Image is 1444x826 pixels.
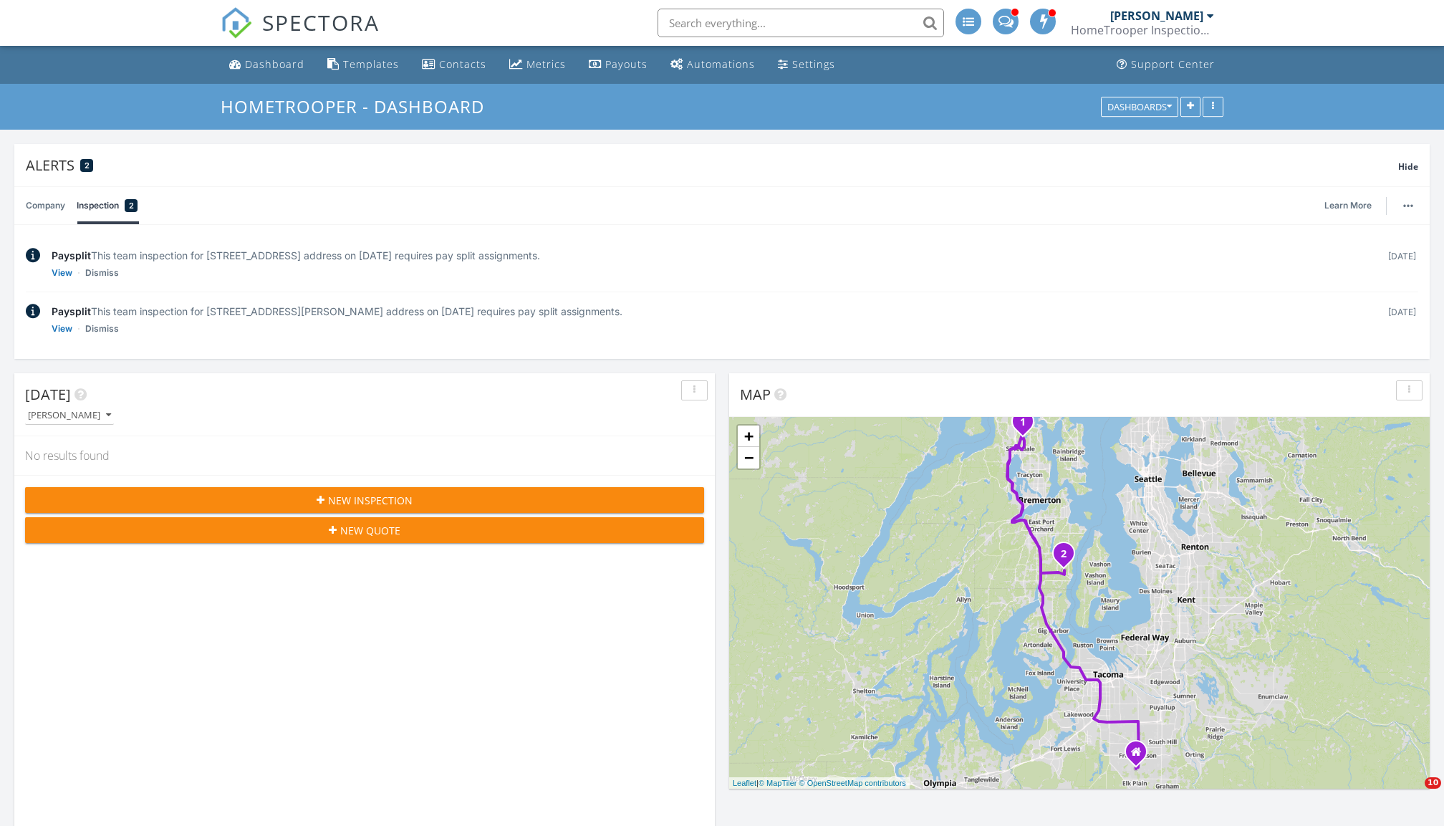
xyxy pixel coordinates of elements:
img: ellipsis-632cfdd7c38ec3a7d453.svg [1403,204,1413,207]
span: SPECTORA [262,7,380,37]
button: [PERSON_NAME] [25,406,114,426]
i: 1 [1020,418,1026,428]
iframe: Intercom live chat [1395,777,1430,812]
span: Hide [1398,160,1418,173]
span: [DATE] [25,385,71,404]
a: Dismiss [85,322,119,336]
div: [DATE] [1386,304,1418,336]
div: This team inspection for [STREET_ADDRESS] address on [DATE] requires pay split assignments. [52,248,1375,263]
i: 2 [1061,549,1067,560]
div: Support Center [1131,57,1215,71]
button: New Inspection [25,487,704,513]
button: Dashboards [1101,97,1178,117]
div: Automations [687,57,755,71]
div: 12674 Plateau Cir NW, Silverdale, WA 98383 [1023,421,1031,430]
div: Metrics [526,57,566,71]
div: Alerts [26,155,1398,175]
span: 2 [129,198,134,213]
a: Templates [322,52,405,78]
a: View [52,266,72,280]
span: Paysplit [52,249,91,261]
img: The Best Home Inspection Software - Spectora [221,7,252,39]
span: 10 [1425,777,1441,789]
span: New Quote [340,523,400,538]
span: 2 [85,160,90,171]
a: Dismiss [85,266,119,280]
a: Zoom out [738,447,759,469]
div: Dashboard [245,57,304,71]
div: This team inspection for [STREET_ADDRESS][PERSON_NAME] address on [DATE] requires pay split assig... [52,304,1375,319]
input: Search everything... [658,9,944,37]
div: [PERSON_NAME] [1110,9,1203,23]
a: SPECTORA [221,19,380,49]
a: Learn More [1324,198,1380,213]
span: Paysplit [52,305,91,317]
a: Settings [772,52,841,78]
a: Metrics [504,52,572,78]
a: © OpenStreetMap contributors [799,779,906,787]
div: No results found [14,436,715,475]
a: Hometrooper - Dashboard [221,95,496,118]
a: Zoom in [738,426,759,447]
div: Templates [343,57,399,71]
div: | [729,777,910,789]
a: View [52,322,72,336]
img: info-2c025b9f2229fc06645a.svg [26,304,40,319]
a: Inspection [77,187,138,224]
a: Automations (Advanced) [665,52,761,78]
div: 12320 Orchard Ave SE, Olalla, WA 98359 [1064,553,1072,562]
div: Dashboards [1107,102,1172,112]
a: Payouts [583,52,653,78]
div: 20223 50TH AVE E, SPANAWAY WA 98387 [1136,751,1145,760]
span: New Inspection [328,493,413,508]
a: Leaflet [733,779,756,787]
a: © MapTiler [759,779,797,787]
a: Contacts [416,52,492,78]
button: New Quote [25,517,704,543]
a: Company [26,187,65,224]
a: Support Center [1111,52,1221,78]
span: Map [740,385,771,404]
div: [DATE] [1386,248,1418,280]
div: Payouts [605,57,648,71]
div: [PERSON_NAME] [28,410,111,421]
div: Settings [792,57,835,71]
div: HomeTrooper Inspection Services [1071,23,1214,37]
a: Dashboard [223,52,310,78]
div: Contacts [439,57,486,71]
img: info-2c025b9f2229fc06645a.svg [26,248,40,263]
